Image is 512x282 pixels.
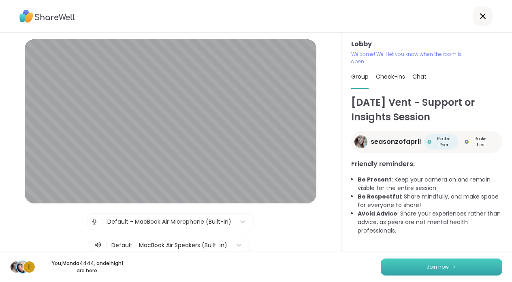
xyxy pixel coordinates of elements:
li: : Share mindfully, and make space for everyone to share! [358,192,502,209]
h3: Lobby [351,39,502,49]
a: seasonzofaprilseasonzofaprilRocket PeerRocket PeerRocket HostRocket Host [351,131,502,153]
span: | [105,240,107,250]
button: Join now [381,258,502,276]
img: ShareWell Logomark [452,265,457,269]
h1: [DATE] Vent - Support or Insights Session [351,95,502,124]
span: Rocket Peer [433,136,455,148]
h3: Friendly reminders: [351,159,502,169]
span: | [101,214,103,230]
img: Manda4444 [17,261,28,273]
span: Check-ins [376,73,405,81]
b: Be Present [358,175,392,184]
p: Welcome! We’ll let you know when the room is open. [351,51,468,65]
img: Microphone [91,214,98,230]
span: seasonzofapril [371,137,421,147]
div: Default - MacBook Air Microphone (Built-in) [107,218,231,226]
span: e [28,262,31,272]
img: seasonzofapril [354,135,367,148]
p: You, Manda4444 , and elhigh1 are here. [42,260,133,274]
img: ShareWell Logo [19,7,75,26]
span: Group [351,73,369,81]
b: Avoid Advice [358,209,397,218]
li: : Keep your camera on and remain visible for the entire session. [358,175,502,192]
span: Rocket Host [470,136,493,148]
img: Rocket Host [465,140,469,144]
b: Be Respectful [358,192,401,201]
span: Join now [427,263,449,271]
img: Rocket Peer [427,140,431,144]
img: seasonzofapril [11,261,22,273]
span: Chat [412,73,427,81]
li: : Share your experiences rather than advice, as peers are not mental health professionals. [358,209,502,235]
